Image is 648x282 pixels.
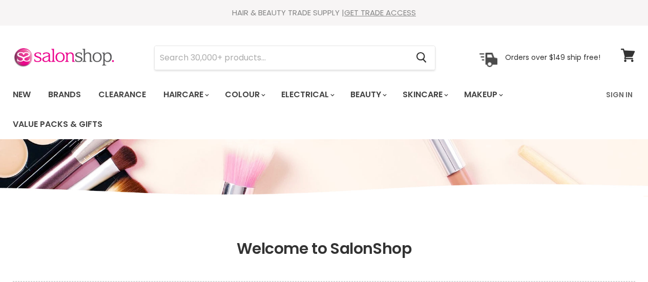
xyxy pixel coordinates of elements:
[156,84,215,105] a: Haircare
[40,84,89,105] a: Brands
[5,114,110,135] a: Value Packs & Gifts
[343,84,393,105] a: Beauty
[91,84,154,105] a: Clearance
[5,84,38,105] a: New
[344,7,416,18] a: GET TRADE ACCESS
[155,46,408,70] input: Search
[408,46,435,70] button: Search
[13,240,635,258] h1: Welcome to SalonShop
[505,53,600,62] p: Orders over $149 ship free!
[217,84,271,105] a: Colour
[600,84,639,105] a: Sign In
[456,84,509,105] a: Makeup
[154,46,435,70] form: Product
[5,80,600,139] ul: Main menu
[274,84,341,105] a: Electrical
[395,84,454,105] a: Skincare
